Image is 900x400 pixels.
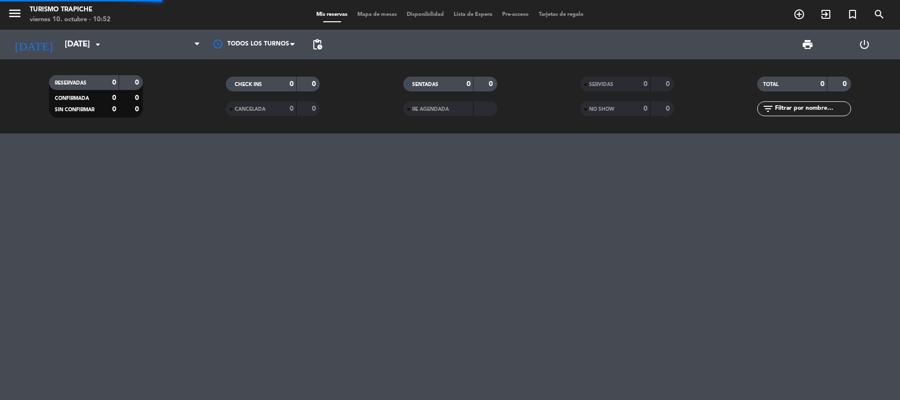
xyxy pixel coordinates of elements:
strong: 0 [666,81,672,88]
span: RESERVADAS [55,81,86,86]
span: Tarjetas de regalo [534,12,589,17]
strong: 0 [843,81,849,88]
div: viernes 10. octubre - 10:52 [30,15,111,25]
strong: 0 [312,105,318,112]
i: turned_in_not [847,8,858,20]
span: SERVIDAS [589,82,613,87]
i: add_circle_outline [793,8,805,20]
span: Pre-acceso [497,12,534,17]
span: pending_actions [311,39,323,50]
button: menu [7,6,22,24]
span: TOTAL [763,82,778,87]
strong: 0 [489,81,495,88]
i: power_settings_new [858,39,870,50]
strong: 0 [112,94,116,101]
strong: 0 [112,106,116,113]
strong: 0 [135,94,141,101]
span: CANCELADA [235,107,265,112]
span: Disponibilidad [402,12,449,17]
span: CHECK INS [235,82,262,87]
i: arrow_drop_down [92,39,104,50]
span: NO SHOW [589,107,614,112]
div: LOG OUT [836,30,893,59]
span: SIN CONFIRMAR [55,107,94,112]
i: exit_to_app [820,8,832,20]
i: filter_list [762,103,774,115]
div: Turismo Trapiche [30,5,111,15]
strong: 0 [290,81,294,88]
strong: 0 [312,81,318,88]
span: Mis reservas [311,12,352,17]
i: search [873,8,885,20]
input: Filtrar por nombre... [774,103,851,114]
i: menu [7,6,22,21]
strong: 0 [135,79,141,86]
span: CONFIRMADA [55,96,89,101]
i: [DATE] [7,34,60,55]
strong: 0 [135,106,141,113]
strong: 0 [666,105,672,112]
strong: 0 [643,105,647,112]
strong: 0 [643,81,647,88]
span: RE AGENDADA [412,107,449,112]
strong: 0 [467,81,471,88]
strong: 0 [820,81,824,88]
strong: 0 [112,79,116,86]
span: SENTADAS [412,82,438,87]
strong: 0 [290,105,294,112]
span: print [802,39,814,50]
span: Mapa de mesas [352,12,402,17]
span: Lista de Espera [449,12,497,17]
